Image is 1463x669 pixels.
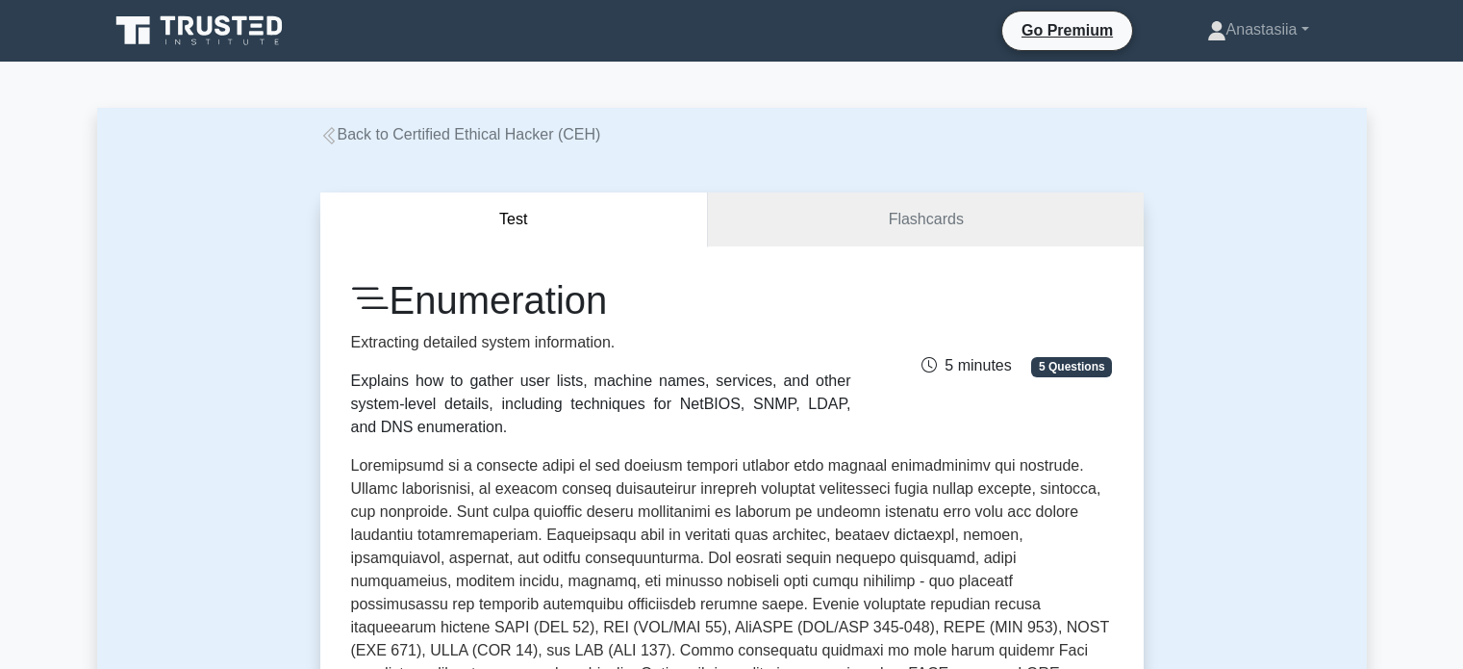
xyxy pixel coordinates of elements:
[1031,357,1112,376] span: 5 Questions
[351,331,851,354] p: Extracting detailed system information.
[1010,18,1124,42] a: Go Premium
[351,277,851,323] h1: Enumeration
[320,193,709,247] button: Test
[320,126,601,142] a: Back to Certified Ethical Hacker (CEH)
[351,370,851,439] div: Explains how to gather user lists, machine names, services, and other system-level details, inclu...
[708,193,1143,247] a: Flashcards
[921,357,1011,373] span: 5 minutes
[1161,11,1355,49] a: Anastasiia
